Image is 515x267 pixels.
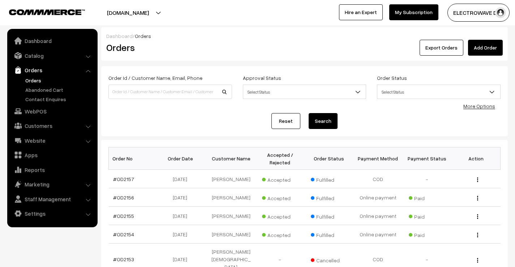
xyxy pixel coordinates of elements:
[468,40,503,56] a: Add Order
[158,170,207,188] td: [DATE]
[113,194,134,201] a: #OD2156
[113,256,134,262] a: #OD2153
[109,147,158,170] th: Order No
[309,113,338,129] button: Search
[207,207,256,225] td: [PERSON_NAME]
[256,147,305,170] th: Accepted / Rejected
[9,207,95,220] a: Settings
[9,148,95,162] a: Apps
[9,9,85,15] img: COMMMERCE
[451,147,501,170] th: Action
[339,4,383,20] a: Hire an Expert
[403,147,452,170] th: Payment Status
[377,86,500,98] span: Select Status
[477,258,478,263] img: Menu
[158,225,207,244] td: [DATE]
[9,178,95,191] a: Marketing
[389,4,438,20] a: My Subscription
[243,86,366,98] span: Select Status
[262,211,298,220] span: Accepted
[9,163,95,176] a: Reports
[106,42,231,53] h2: Orders
[353,170,403,188] td: COD
[158,147,207,170] th: Order Date
[9,119,95,132] a: Customers
[9,34,95,47] a: Dashboard
[262,174,298,184] span: Accepted
[9,134,95,147] a: Website
[207,170,256,188] td: [PERSON_NAME]
[108,74,202,82] label: Order Id / Customer Name, Email, Phone
[23,95,95,103] a: Contact Enquires
[158,188,207,207] td: [DATE]
[495,7,506,18] img: user
[409,211,445,220] span: Paid
[158,207,207,225] td: [DATE]
[477,196,478,201] img: Menu
[477,214,478,219] img: Menu
[113,176,134,182] a: #OD2157
[262,193,298,202] span: Accepted
[409,229,445,239] span: Paid
[377,74,407,82] label: Order Status
[113,231,134,237] a: #OD2154
[420,40,463,56] button: Export Orders
[82,4,174,22] button: [DOMAIN_NAME]
[9,193,95,206] a: Staff Management
[377,85,501,99] span: Select Status
[23,86,95,94] a: Abandoned Cart
[447,4,510,22] button: ELECTROWAVE DE…
[135,33,151,39] span: Orders
[311,229,347,239] span: Fulfilled
[106,32,503,40] div: /
[9,64,95,77] a: Orders
[207,147,256,170] th: Customer Name
[305,147,354,170] th: Order Status
[9,49,95,62] a: Catalog
[243,85,366,99] span: Select Status
[271,113,300,129] a: Reset
[23,77,95,84] a: Orders
[311,174,347,184] span: Fulfilled
[353,188,403,207] td: Online payment
[311,211,347,220] span: Fulfilled
[9,105,95,118] a: WebPOS
[311,193,347,202] span: Fulfilled
[9,7,72,16] a: COMMMERCE
[477,177,478,182] img: Menu
[207,188,256,207] td: [PERSON_NAME]
[409,193,445,202] span: Paid
[106,33,133,39] a: Dashboard
[353,147,403,170] th: Payment Method
[403,170,452,188] td: -
[243,74,281,82] label: Approval Status
[262,229,298,239] span: Accepted
[113,213,134,219] a: #OD2155
[353,207,403,225] td: Online payment
[108,85,232,99] input: Order Id / Customer Name / Customer Email / Customer Phone
[353,225,403,244] td: Online payment
[463,103,495,109] a: More Options
[207,225,256,244] td: [PERSON_NAME]
[477,233,478,237] img: Menu
[311,255,347,264] span: Cancelled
